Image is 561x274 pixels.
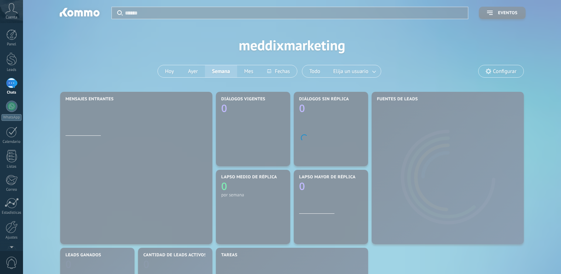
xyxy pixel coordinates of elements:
div: Ajustes [1,235,22,240]
div: Listas [1,164,22,169]
span: Cuenta [6,15,17,20]
div: Panel [1,42,22,47]
div: Estadísticas [1,211,22,215]
div: Chats [1,90,22,95]
div: Calendario [1,140,22,144]
div: Correo [1,188,22,192]
div: WhatsApp [1,114,22,121]
div: Leads [1,68,22,72]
